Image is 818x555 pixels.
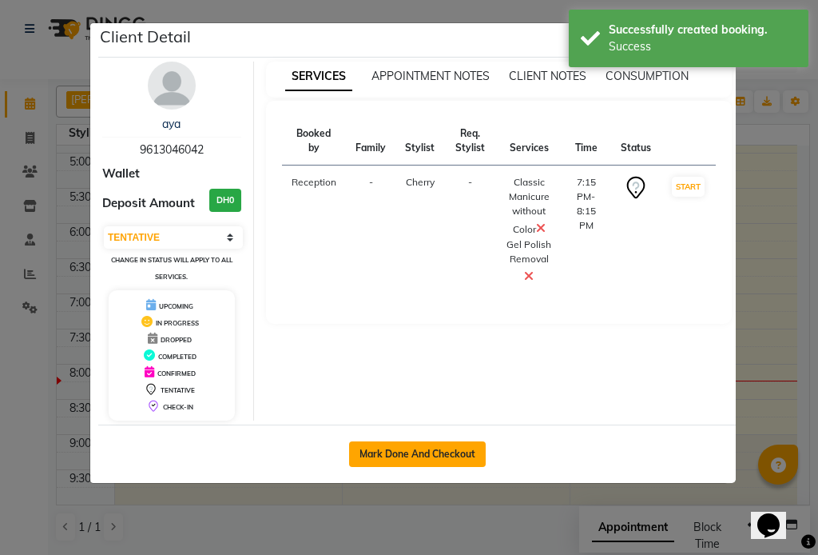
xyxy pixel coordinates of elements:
[609,38,796,55] div: Success
[158,353,197,361] span: COMPLETED
[496,117,562,166] th: Services
[282,117,347,166] th: Booked by
[346,166,395,296] td: -
[506,175,552,238] div: Classic Manicure without Color
[163,403,193,411] span: CHECK-IN
[406,176,435,188] span: Cherry
[102,165,140,183] span: Wallet
[444,117,496,166] th: Req. Stylist
[606,69,689,83] span: CONSUMPTION
[346,117,395,166] th: Family
[100,25,191,49] h5: Client Detail
[562,117,611,166] th: Time
[140,142,204,157] span: 9613046042
[395,117,444,166] th: Stylist
[611,117,661,166] th: Status
[371,69,490,83] span: APPOINTMENT NOTES
[609,22,796,38] div: Successfully created booking.
[444,166,496,296] td: -
[282,166,347,296] td: Reception
[509,69,586,83] span: CLIENT NOTES
[156,319,199,327] span: IN PROGRESS
[102,194,195,213] span: Deposit Amount
[157,369,196,377] span: CONFIRMED
[209,189,241,212] h3: DH0
[751,491,802,539] iframe: chat widget
[349,441,486,467] button: Mark Done And Checkout
[111,256,232,281] small: Change in status will apply to all services.
[285,62,352,91] span: SERVICES
[159,302,193,310] span: UPCOMING
[161,336,192,344] span: DROPPED
[162,117,181,131] a: aya
[562,166,611,296] td: 7:15 PM-8:15 PM
[506,238,552,285] div: Gel Polish Removal
[161,386,195,394] span: TENTATIVE
[672,177,705,197] button: START
[148,62,196,110] img: avatar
